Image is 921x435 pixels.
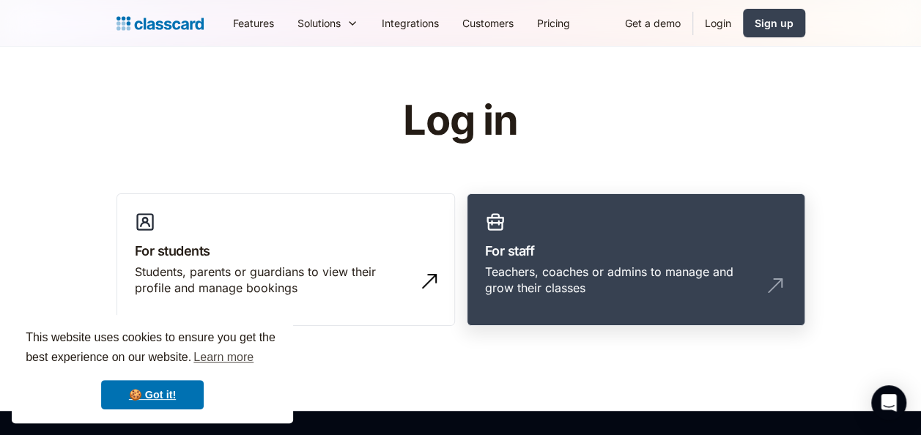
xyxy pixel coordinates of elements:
[525,7,582,40] a: Pricing
[485,264,758,297] div: Teachers, coaches or admins to manage and grow their classes
[693,7,743,40] a: Login
[286,7,370,40] div: Solutions
[116,13,204,34] a: home
[370,7,451,40] a: Integrations
[135,241,437,261] h3: For students
[485,241,787,261] h3: For staff
[116,193,455,327] a: For studentsStudents, parents or guardians to view their profile and manage bookings
[228,98,693,144] h1: Log in
[12,315,293,423] div: cookieconsent
[191,346,256,368] a: learn more about cookies
[135,264,407,297] div: Students, parents or guardians to view their profile and manage bookings
[101,380,204,409] a: dismiss cookie message
[26,329,279,368] span: This website uses cookies to ensure you get the best experience on our website.
[871,385,906,420] div: Open Intercom Messenger
[467,193,805,327] a: For staffTeachers, coaches or admins to manage and grow their classes
[451,7,525,40] a: Customers
[221,7,286,40] a: Features
[755,15,794,31] div: Sign up
[613,7,692,40] a: Get a demo
[743,9,805,37] a: Sign up
[297,15,341,31] div: Solutions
